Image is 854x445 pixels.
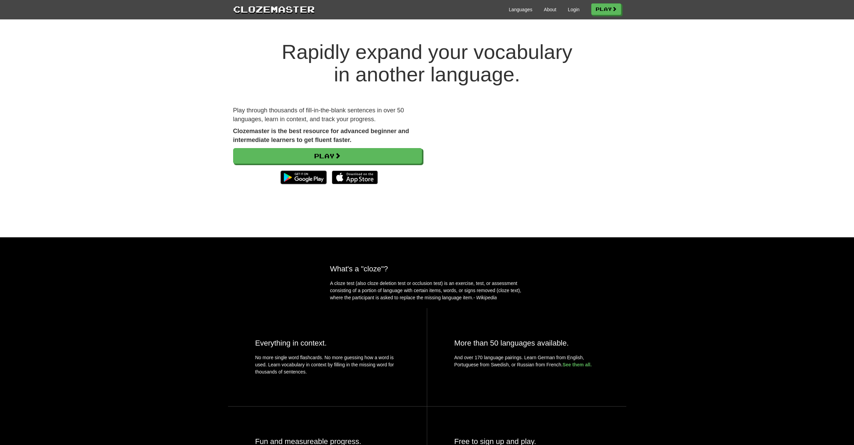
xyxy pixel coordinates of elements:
[454,339,599,347] h2: More than 50 languages available.
[255,339,400,347] h2: Everything in context.
[332,171,378,184] img: Download_on_the_App_Store_Badge_US-UK_135x40-25178aeef6eb6b83b96f5f2d004eda3bffbb37122de64afbaef7...
[255,354,400,379] p: No more single word flashcards. No more guessing how a word is used. Learn vocabulary in context ...
[563,362,592,367] a: See them all.
[233,106,422,124] p: Play through thousands of fill-in-the-blank sentences in over 50 languages, learn in context, and...
[454,354,599,368] p: And over 170 language pairings. Learn German from English, Portuguese from Swedish, or Russian fr...
[233,3,315,15] a: Clozemaster
[544,6,557,13] a: About
[277,167,330,188] img: Get it on Google Play
[233,128,409,143] strong: Clozemaster is the best resource for advanced beginner and intermediate learners to get fluent fa...
[473,295,497,300] em: - Wikipedia
[330,280,524,301] p: A cloze test (also cloze deletion test or occlusion test) is an exercise, test, or assessment con...
[568,6,579,13] a: Login
[509,6,532,13] a: Languages
[591,3,621,15] a: Play
[330,265,524,273] h2: What's a "cloze"?
[233,148,422,164] a: Play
